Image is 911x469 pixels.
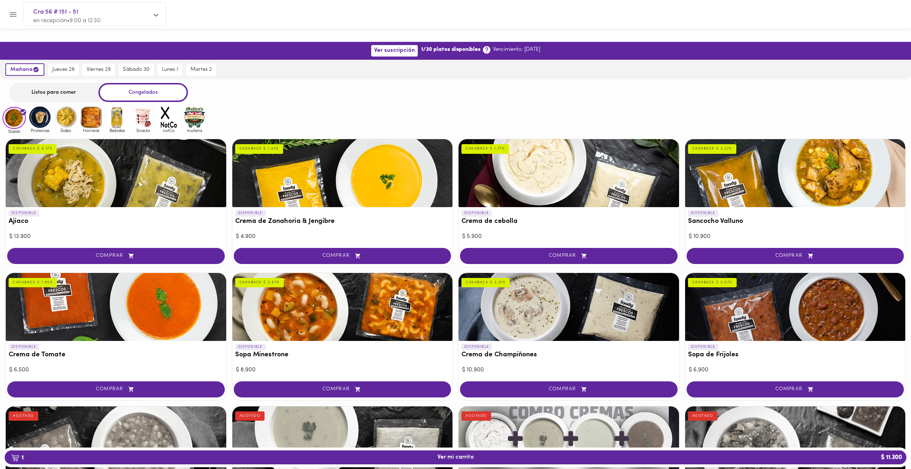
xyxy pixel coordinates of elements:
[131,128,155,133] span: Snacks
[4,6,22,23] button: Menu
[33,8,149,17] span: Cra 56 # 151 - 51
[685,273,906,341] div: Sopa de Frijoles
[469,386,669,392] span: COMPRAR
[7,248,225,264] button: COMPRAR
[123,67,150,73] span: sábado 30
[10,66,39,73] span: mañana
[11,454,19,461] img: cart.png
[460,248,678,264] button: COMPRAR
[7,381,225,397] button: COMPRAR
[688,218,903,225] h3: Sancocho Valluno
[87,67,111,73] span: viernes 29
[5,450,906,464] button: 1Ver mi carrito$ 11.300
[16,253,216,259] span: COMPRAR
[687,381,904,397] button: COMPRAR
[98,83,188,102] div: Congelados
[9,83,98,102] div: Listos para comer
[688,278,737,287] div: CASHBACK $ 2.070
[9,411,38,421] div: AGOTADO
[9,344,39,350] p: DISPONIBLE
[689,366,902,374] div: $ 6.900
[9,351,223,359] h3: Crema de Tomate
[696,386,895,392] span: COMPRAR
[183,106,206,129] img: mullens
[6,139,226,207] div: Ajiaco
[16,386,216,392] span: COMPRAR
[186,64,216,76] button: martes 2
[157,106,180,129] img: notCo
[243,253,442,259] span: COMPRAR
[232,139,453,207] div: Crema de Zanahoria & Jengibre
[9,278,57,287] div: CASHBACK $ 1.950
[236,233,449,241] div: $ 4.900
[54,106,77,129] img: Sides
[235,344,266,350] p: DISPONIBLE
[235,278,284,287] div: CASHBACK $ 2.670
[235,411,265,421] div: AGOTADO
[9,210,39,216] p: DISPONIBLE
[48,64,79,76] button: jueves 28
[460,381,678,397] button: COMPRAR
[54,128,77,133] span: Sides
[234,248,451,264] button: COMPRAR
[52,67,74,73] span: jueves 28
[9,144,57,153] div: CASHBACK $ 4.170
[131,106,155,129] img: Snacks
[232,273,453,341] div: Sopa Minestrone
[688,351,903,359] h3: Sopa de Frijoles
[6,273,226,341] div: Crema de Tomate
[28,106,52,129] img: Proteinas
[106,106,129,129] img: Bebidas
[3,129,26,133] span: Sopas
[82,64,115,76] button: viernes 29
[374,47,415,54] span: Ver suscripción
[462,233,675,241] div: $ 5.900
[461,144,509,153] div: CASHBACK $ 1.770
[162,67,178,73] span: lunes 1
[190,67,212,73] span: martes 2
[9,218,223,225] h3: Ajiaco
[80,128,103,133] span: Hornear
[243,386,442,392] span: COMPRAR
[118,64,154,76] button: sábado 30
[685,139,906,207] div: Sancocho Valluno
[7,453,28,462] b: 1
[462,366,675,374] div: $ 10.900
[869,428,904,462] iframe: Messagebird Livechat Widget
[371,45,418,56] button: Ver suscripción
[235,144,283,153] div: CASHBACK $ 1.470
[459,273,679,341] div: Crema de Champiñones
[469,253,669,259] span: COMPRAR
[183,128,206,133] span: mullens
[235,218,450,225] h3: Crema de Zanahoria & Jengibre
[235,210,266,216] p: DISPONIBLE
[421,46,480,53] b: 1/30 platos disponibles
[158,64,183,76] button: lunes 1
[235,351,450,359] h3: Sopa Minestrone
[461,278,510,287] div: CASHBACK $ 3.270
[687,248,904,264] button: COMPRAR
[461,344,492,350] p: DISPONIBLE
[461,210,492,216] p: DISPONIBLE
[688,411,718,421] div: AGOTADO
[28,128,52,133] span: Proteinas
[461,351,676,359] h3: Crema de Champiñones
[688,210,718,216] p: DISPONIBLE
[9,233,223,241] div: $ 13.900
[688,144,736,153] div: CASHBACK $ 3.270
[696,253,895,259] span: COMPRAR
[5,63,44,76] button: mañana
[461,411,491,421] div: AGOTADO
[461,218,676,225] h3: Crema de cebolla
[106,128,129,133] span: Bebidas
[33,18,101,24] span: en recepción • 9:00 a 12:30
[689,233,902,241] div: $ 10.900
[9,366,223,374] div: $ 6.500
[437,454,474,461] span: Ver mi carrito
[236,366,449,374] div: $ 8.900
[80,106,103,129] img: Hornear
[157,128,180,133] span: notCo
[459,139,679,207] div: Crema de cebolla
[688,344,718,350] p: DISPONIBLE
[3,107,26,129] img: Sopas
